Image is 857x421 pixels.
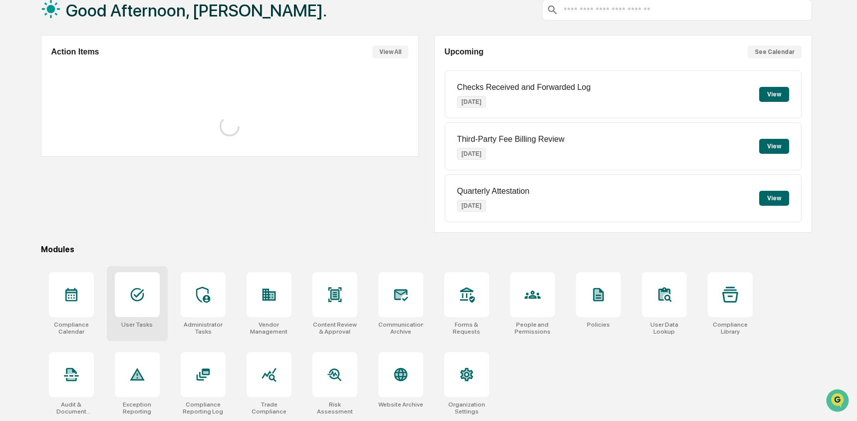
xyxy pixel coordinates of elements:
div: Risk Assessment [312,401,357,415]
a: 🖐️Preclearance [6,122,68,140]
p: Third-Party Fee Billing Review [457,135,565,144]
div: Compliance Library [708,321,753,335]
span: Data Lookup [20,145,63,155]
h1: Good Afternoon, [PERSON_NAME]. [66,0,327,20]
div: Exception Reporting [115,401,160,415]
div: Policies [587,321,610,328]
p: [DATE] [457,200,486,212]
p: How can we help? [10,21,182,37]
a: 🔎Data Lookup [6,141,67,159]
p: [DATE] [457,148,486,160]
div: We're available if you need us! [34,86,126,94]
iframe: Open customer support [825,388,852,415]
a: 🗄️Attestations [68,122,128,140]
div: 🖐️ [10,127,18,135]
div: 🔎 [10,146,18,154]
div: Modules [41,245,812,254]
a: Powered byPylon [70,169,121,177]
div: People and Permissions [510,321,555,335]
button: See Calendar [748,45,802,58]
div: Start new chat [34,76,164,86]
button: View [759,191,789,206]
div: Trade Compliance [247,401,291,415]
div: Website Archive [378,401,423,408]
div: 🗄️ [72,127,80,135]
div: Organization Settings [444,401,489,415]
div: Forms & Requests [444,321,489,335]
div: Content Review & Approval [312,321,357,335]
p: [DATE] [457,96,486,108]
button: View All [372,45,408,58]
span: Preclearance [20,126,64,136]
div: User Data Lookup [642,321,687,335]
button: View [759,87,789,102]
div: Compliance Reporting Log [181,401,226,415]
button: Start new chat [170,79,182,91]
div: Communications Archive [378,321,423,335]
img: 1746055101610-c473b297-6a78-478c-a979-82029cc54cd1 [10,76,28,94]
button: View [759,139,789,154]
div: Audit & Document Logs [49,401,94,415]
h2: Action Items [51,47,99,56]
div: Administrator Tasks [181,321,226,335]
p: Checks Received and Forwarded Log [457,83,591,92]
div: Vendor Management [247,321,291,335]
span: Attestations [82,126,124,136]
div: User Tasks [121,321,153,328]
div: Compliance Calendar [49,321,94,335]
p: Quarterly Attestation [457,187,530,196]
span: Pylon [99,169,121,177]
h2: Upcoming [445,47,484,56]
